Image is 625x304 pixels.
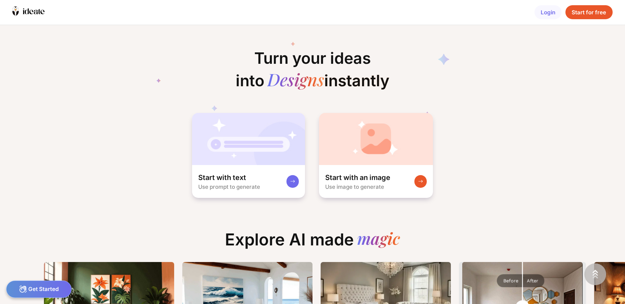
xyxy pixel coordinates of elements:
[325,173,390,182] div: Start with an image
[357,230,400,249] div: magic
[565,5,612,19] div: Start for free
[192,113,305,165] img: startWithTextCardBg.jpg
[198,173,246,182] div: Start with text
[325,184,384,190] div: Use image to generate
[535,5,562,19] div: Login
[6,281,72,298] div: Get Started
[198,184,260,190] div: Use prompt to generate
[319,113,433,165] img: startWithImageCardBg.jpg
[219,230,406,256] div: Explore AI made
